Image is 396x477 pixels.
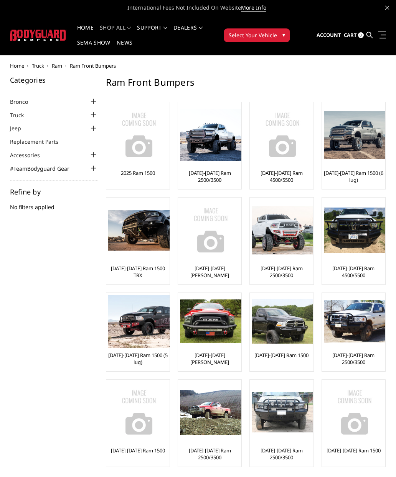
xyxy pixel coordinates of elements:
[180,265,239,279] a: [DATE]-[DATE] [PERSON_NAME]
[324,382,383,443] a: No Image
[180,170,239,183] a: [DATE]-[DATE] Ram 2500/3500
[117,40,132,55] a: News
[252,104,313,166] img: No Image
[252,170,311,183] a: [DATE]-[DATE] Ram 4500/5500
[344,25,364,46] a: Cart 0
[10,76,98,83] h5: Categories
[100,25,131,40] a: shop all
[32,62,44,69] a: Truck
[10,124,31,132] a: Jeep
[10,30,66,41] img: BODYGUARD BUMPERS
[106,76,386,94] h1: Ram Front Bumpers
[108,352,168,366] a: [DATE]-[DATE] Ram 1500 (5 lug)
[282,31,285,39] span: ▾
[10,188,98,195] h5: Refine by
[108,382,170,443] img: No Image
[324,382,385,443] img: No Image
[10,188,98,219] div: No filters applied
[324,352,383,366] a: [DATE]-[DATE] Ram 2500/3500
[252,104,311,166] a: No Image
[121,170,155,176] a: 2025 Ram 1500
[344,32,357,38] span: Cart
[324,265,383,279] a: [DATE]-[DATE] Ram 4500/5500
[10,111,33,119] a: Truck
[108,265,168,279] a: [DATE]-[DATE] Ram 1500 TRX
[70,62,116,69] span: Ram Front Bumpers
[358,32,364,38] span: 0
[10,62,24,69] a: Home
[327,447,381,454] a: [DATE]-[DATE] Ram 1500
[77,40,111,55] a: SEMA Show
[52,62,62,69] a: Ram
[111,447,165,454] a: [DATE]-[DATE] Ram 1500
[180,352,239,366] a: [DATE]-[DATE] [PERSON_NAME]
[137,25,167,40] a: Support
[180,199,239,261] a: No Image
[108,382,168,443] a: No Image
[77,25,94,40] a: Home
[10,151,49,159] a: Accessories
[10,98,38,106] a: Bronco
[241,4,266,12] a: More Info
[317,25,341,46] a: Account
[317,32,341,38] span: Account
[252,447,311,461] a: [DATE]-[DATE] Ram 2500/3500
[108,104,168,166] a: No Image
[180,199,241,261] img: No Image
[254,352,309,359] a: [DATE]-[DATE] Ram 1500
[252,265,311,279] a: [DATE]-[DATE] Ram 2500/3500
[324,170,383,183] a: [DATE]-[DATE] Ram 1500 (6 lug)
[108,104,170,166] img: No Image
[10,138,68,146] a: Replacement Parts
[180,447,239,461] a: [DATE]-[DATE] Ram 2500/3500
[224,28,290,42] button: Select Your Vehicle
[229,31,277,39] span: Select Your Vehicle
[173,25,203,40] a: Dealers
[10,165,79,173] a: #TeamBodyguard Gear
